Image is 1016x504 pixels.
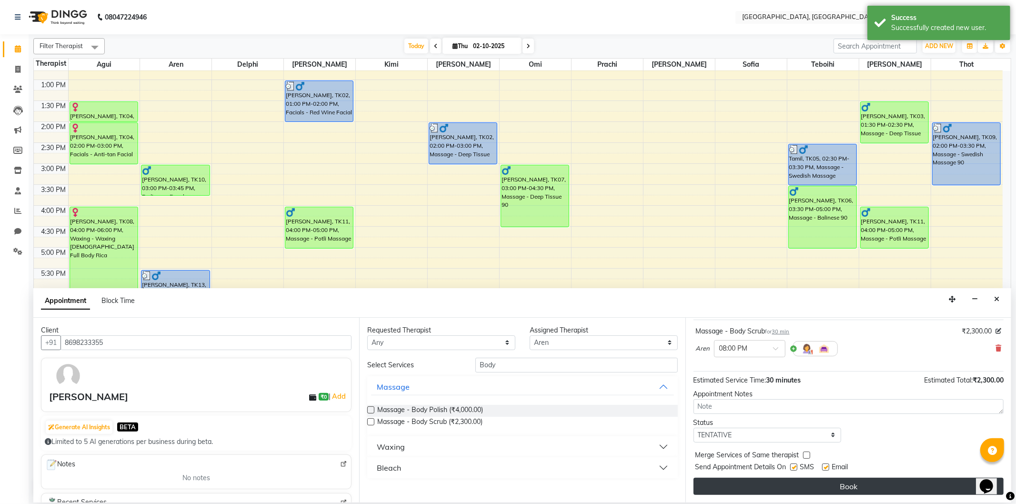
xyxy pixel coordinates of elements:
div: 1:00 PM [40,80,68,90]
span: Thu [450,42,470,50]
span: ₹0 [319,393,329,401]
div: [PERSON_NAME], TK10, 03:00 PM-03:45 PM, Pedicure - Regular Pedicure [141,165,209,195]
input: Search by Name/Mobile/Email/Code [60,335,352,350]
span: Email [832,462,848,474]
div: Success [891,13,1003,23]
iframe: chat widget [976,466,1006,494]
small: for [765,328,790,335]
div: [PERSON_NAME], TK07, 03:00 PM-04:30 PM, Massage - Deep Tissue 90 [501,165,569,227]
span: Delphi [212,59,283,71]
span: 30 min [772,328,790,335]
div: Limited to 5 AI generations per business during beta. [45,437,348,447]
span: Today [404,39,428,53]
span: Prachi [572,59,643,71]
span: [PERSON_NAME] [644,59,715,71]
i: Edit price [996,328,1001,334]
span: ADD NEW [925,42,953,50]
div: [PERSON_NAME], TK11, 04:00 PM-05:00 PM, Massage - Potli Massage [285,207,353,248]
div: [PERSON_NAME], TK08, 04:00 PM-06:00 PM, Waxing - Waxing [DEMOGRAPHIC_DATA] Full Body Rica [70,207,138,290]
button: Waxing [371,438,674,455]
div: [PERSON_NAME], TK04, 01:30 PM-02:00 PM, Waxing-Waxing Full Legs [DEMOGRAPHIC_DATA] reguler [70,102,138,121]
span: ₹2,300.00 [962,326,992,336]
span: Appointment [41,292,90,310]
div: Requested Therapist [367,325,515,335]
span: Filter Therapist [40,42,83,50]
div: [PERSON_NAME], TK03, 01:30 PM-02:30 PM, Massage - Deep Tissue [861,102,928,143]
div: [PERSON_NAME], TK02, 02:00 PM-03:00 PM, Massage - Deep Tissue [429,123,497,164]
div: Client [41,325,352,335]
button: Massage [371,378,674,395]
input: Search by service name [475,358,677,373]
span: Aren [140,59,211,71]
span: 30 minutes [766,376,801,384]
img: Interior.png [818,343,830,354]
div: 5:30 PM [40,269,68,279]
img: logo [24,4,90,30]
span: Kimi [356,59,427,71]
div: [PERSON_NAME], TK04, 02:00 PM-03:00 PM, Facials - Anti-tan Facial [70,123,138,164]
span: [PERSON_NAME] [284,59,355,71]
div: Massage - Body Scrub [696,326,790,336]
span: Notes [45,459,75,471]
div: 4:00 PM [40,206,68,216]
span: Aren [696,344,710,353]
button: Generate AI Insights [46,421,112,434]
input: 2025-10-02 [470,39,518,53]
span: Massage - Body Polish (₹4,000.00) [377,405,483,417]
div: Successfully created new user. [891,23,1003,33]
img: avatar [54,362,82,390]
div: Assigned Therapist [530,325,678,335]
button: Book [694,478,1004,495]
span: Thot [931,59,1003,71]
div: Status [694,418,842,428]
div: [PERSON_NAME], TK02, 01:00 PM-02:00 PM, Facials - Red Wine Facial [285,81,353,121]
button: ADD NEW [923,40,956,53]
div: 4:30 PM [40,227,68,237]
span: ₹2,300.00 [973,376,1004,384]
span: Estimated Service Time: [694,376,766,384]
div: [PERSON_NAME], TK11, 04:00 PM-05:00 PM, Massage - Potli Massage [861,207,928,248]
span: [PERSON_NAME] [859,59,931,71]
button: +91 [41,335,61,350]
div: [PERSON_NAME], TK13, 05:30 PM-06:30 PM, Massage - Swedish Massage [141,271,209,311]
span: Estimated Total: [924,376,973,384]
span: Teboihi [787,59,859,71]
div: 5:00 PM [40,248,68,258]
div: [PERSON_NAME], TK06, 03:30 PM-05:00 PM, Massage - Balinese 90 [789,186,856,248]
div: Appointment Notes [694,389,1004,399]
span: Block Time [101,296,135,305]
div: Massage [377,381,410,393]
span: | [329,391,347,402]
div: 1:30 PM [40,101,68,111]
button: Bleach [371,459,674,476]
a: Add [331,391,347,402]
div: 3:30 PM [40,185,68,195]
div: Therapist [34,59,68,69]
div: Tamil, TK05, 02:30 PM-03:30 PM, Massage - Swedish Massage [789,144,856,185]
div: Waxing [377,441,405,453]
span: No notes [182,473,210,483]
span: SMS [800,462,815,474]
div: [PERSON_NAME] [49,390,128,404]
span: Agui [69,59,140,71]
div: [PERSON_NAME], TK09, 02:00 PM-03:30 PM, Massage - Swedish Massage 90 [933,123,1001,185]
div: 2:30 PM [40,143,68,153]
span: BETA [117,423,138,432]
div: Bleach [377,462,401,474]
div: Select Services [360,360,468,370]
span: Send Appointment Details On [695,462,786,474]
span: Merge Services of Same therapist [695,450,799,462]
button: Close [990,292,1004,307]
span: [PERSON_NAME] [428,59,499,71]
img: Hairdresser.png [801,343,813,354]
span: Sofia [715,59,787,71]
b: 08047224946 [105,4,147,30]
span: Massage - Body Scrub (₹2,300.00) [377,417,483,429]
div: 3:00 PM [40,164,68,174]
span: Omi [500,59,571,71]
input: Search Appointment [834,39,917,53]
div: 2:00 PM [40,122,68,132]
